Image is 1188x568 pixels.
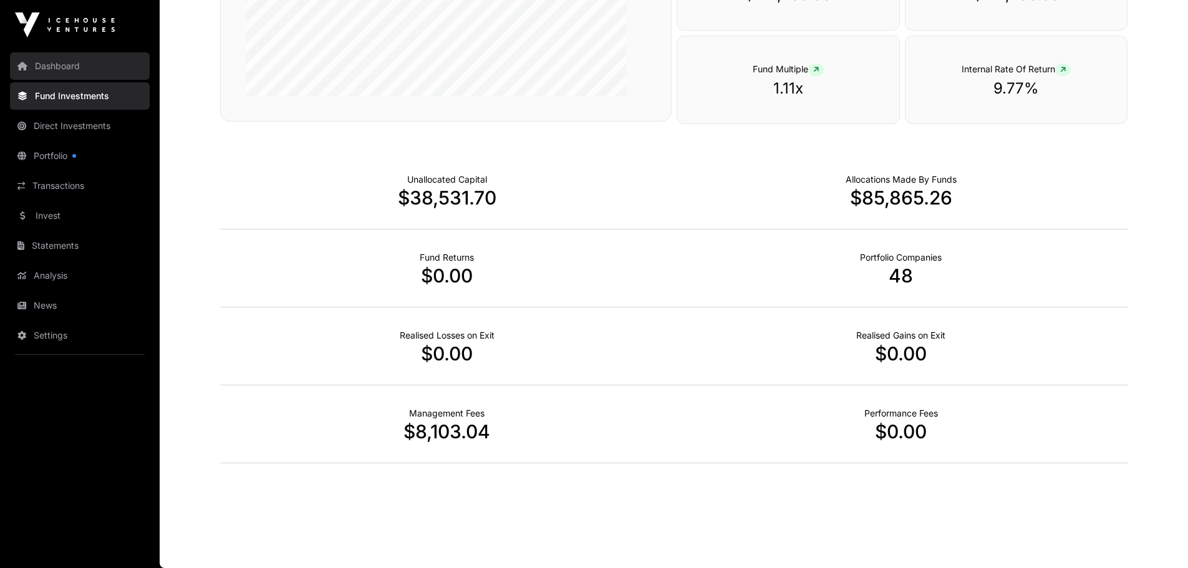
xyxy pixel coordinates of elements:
[10,172,150,200] a: Transactions
[1126,508,1188,568] iframe: Chat Widget
[420,251,474,264] p: Realised Returns from Funds
[220,264,674,287] p: $0.00
[10,52,150,80] a: Dashboard
[674,186,1128,209] p: $85,865.26
[10,262,150,289] a: Analysis
[856,329,945,342] p: Net Realised on Positive Exits
[860,251,942,264] p: Number of Companies Deployed Into
[674,264,1128,287] p: 48
[220,420,674,443] p: $8,103.04
[10,82,150,110] a: Fund Investments
[962,64,1071,74] span: Internal Rate Of Return
[407,173,487,186] p: Cash not yet allocated
[10,322,150,349] a: Settings
[930,79,1103,99] p: 9.77%
[10,112,150,140] a: Direct Investments
[753,64,824,74] span: Fund Multiple
[846,173,957,186] p: Capital Deployed Into Companies
[702,79,874,99] p: 1.11x
[220,342,674,365] p: $0.00
[10,292,150,319] a: News
[10,142,150,170] a: Portfolio
[220,186,674,209] p: $38,531.70
[400,329,495,342] p: Net Realised on Negative Exits
[864,407,938,420] p: Fund Performance Fees (Carry) incurred to date
[674,420,1128,443] p: $0.00
[10,232,150,259] a: Statements
[409,407,485,420] p: Fund Management Fees incurred to date
[674,342,1128,365] p: $0.00
[15,12,115,37] img: Icehouse Ventures Logo
[10,202,150,229] a: Invest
